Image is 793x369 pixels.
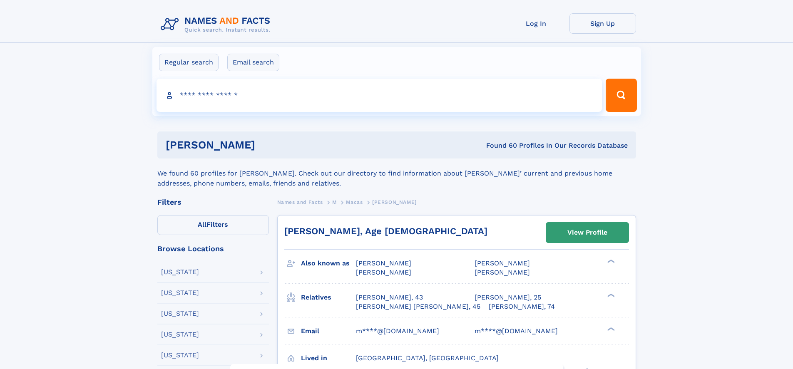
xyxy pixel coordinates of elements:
[284,226,487,236] a: [PERSON_NAME], Age [DEMOGRAPHIC_DATA]
[157,13,277,36] img: Logo Names and Facts
[227,54,279,71] label: Email search
[346,197,363,207] a: Macas
[301,256,356,270] h3: Also known as
[301,324,356,338] h3: Email
[605,292,615,298] div: ❯
[475,259,530,267] span: [PERSON_NAME]
[301,351,356,365] h3: Lived in
[356,259,411,267] span: [PERSON_NAME]
[569,13,636,34] a: Sign Up
[567,223,607,242] div: View Profile
[161,331,199,338] div: [US_STATE]
[605,259,615,264] div: ❯
[157,215,269,235] label: Filters
[356,293,423,302] a: [PERSON_NAME], 43
[605,326,615,332] div: ❯
[157,158,636,188] div: We found 60 profiles for [PERSON_NAME]. Check out our directory to find information about [PERSON...
[157,79,602,112] input: search input
[157,198,269,206] div: Filters
[503,13,569,34] a: Log In
[372,199,417,205] span: [PERSON_NAME]
[489,302,555,311] a: [PERSON_NAME], 74
[370,141,628,150] div: Found 60 Profiles In Our Records Database
[546,223,629,243] a: View Profile
[161,310,199,317] div: [US_STATE]
[277,197,323,207] a: Names and Facts
[475,293,541,302] a: [PERSON_NAME], 25
[161,352,199,359] div: [US_STATE]
[198,220,206,228] span: All
[161,290,199,296] div: [US_STATE]
[166,140,371,150] h1: [PERSON_NAME]
[606,79,636,112] button: Search Button
[301,290,356,305] h3: Relatives
[356,354,499,362] span: [GEOGRAPHIC_DATA], [GEOGRAPHIC_DATA]
[346,199,363,205] span: Macas
[356,268,411,276] span: [PERSON_NAME]
[475,268,530,276] span: [PERSON_NAME]
[332,199,337,205] span: M
[157,245,269,253] div: Browse Locations
[159,54,219,71] label: Regular search
[356,302,480,311] a: [PERSON_NAME] [PERSON_NAME], 45
[161,269,199,275] div: [US_STATE]
[332,197,337,207] a: M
